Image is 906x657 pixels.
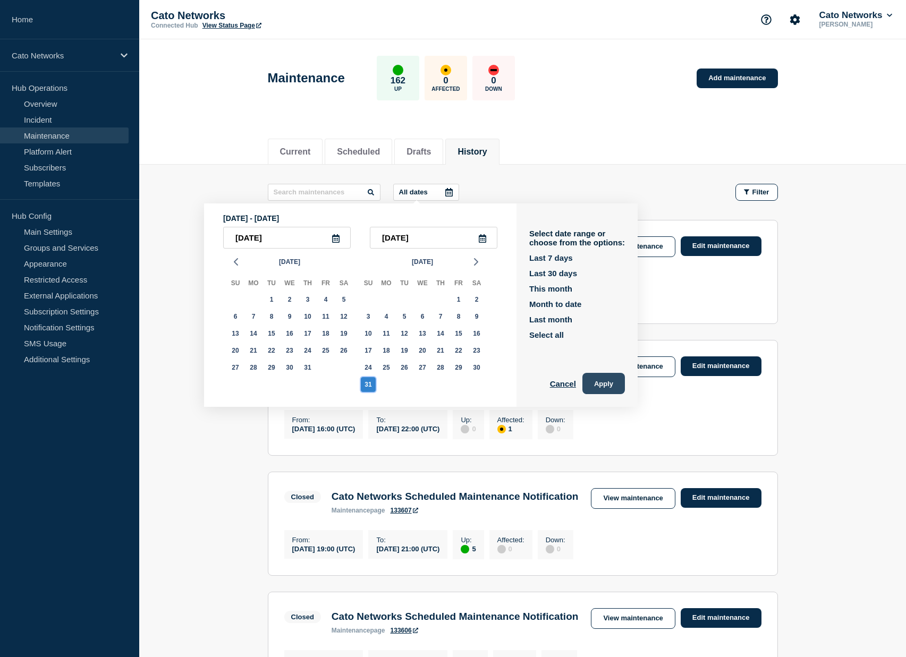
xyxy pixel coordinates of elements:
div: Tuesday, Aug 5, 2025 [397,309,412,324]
a: View maintenance [591,488,675,509]
div: affected [441,65,451,75]
div: Sunday, Aug 31, 2025 [361,377,376,392]
button: Account settings [784,8,806,31]
p: Up [394,86,402,92]
span: [DATE] [279,254,300,270]
span: maintenance [332,627,370,634]
div: Saturday, Aug 9, 2025 [469,309,484,324]
div: Tu [395,277,413,291]
p: Affected : [497,536,524,544]
div: We [413,277,431,291]
p: 0 [491,75,496,86]
div: up [461,545,469,553]
button: Filter [735,184,778,201]
div: Fr [317,277,335,291]
div: Sunday, Aug 10, 2025 [361,326,376,341]
div: Thursday, Jul 24, 2025 [300,343,315,358]
a: Edit maintenance [681,236,761,256]
div: Saturday, Jul 19, 2025 [336,326,351,341]
p: Down : [546,536,565,544]
div: [DATE] 19:00 (UTC) [292,544,355,553]
div: up [393,65,403,75]
div: Friday, Aug 15, 2025 [451,326,466,341]
div: Tu [263,277,281,291]
div: Monday, Jul 28, 2025 [246,360,261,375]
p: Affected : [497,416,524,424]
div: Wednesday, Aug 13, 2025 [415,326,430,341]
div: Thursday, Aug 21, 2025 [433,343,448,358]
input: YYYY-MM-DD [223,227,351,249]
p: page [332,507,385,514]
div: Friday, Aug 1, 2025 [451,292,466,307]
button: [DATE] [408,254,437,270]
span: Filter [752,188,769,196]
h3: Cato Networks Scheduled Maintenance Notification [332,611,579,622]
div: 0 [461,424,476,433]
div: affected [497,425,506,433]
p: 162 [391,75,405,86]
p: 0 [443,75,448,86]
p: [PERSON_NAME] [817,21,894,28]
div: [DATE] 21:00 (UTC) [376,544,439,553]
span: maintenance [332,507,370,514]
div: [DATE] 22:00 (UTC) [376,424,439,433]
p: To : [376,536,439,544]
div: Monday, Jul 14, 2025 [246,326,261,341]
div: disabled [546,425,554,433]
div: disabled [497,545,506,553]
div: Closed [291,613,314,621]
div: Friday, Aug 22, 2025 [451,343,466,358]
div: Tuesday, Aug 19, 2025 [397,343,412,358]
input: YYYY-MM-DD [370,227,497,249]
button: Scheduled [337,147,380,157]
div: Wednesday, Jul 9, 2025 [282,309,297,324]
p: Down [485,86,502,92]
div: Monday, Jul 21, 2025 [246,343,261,358]
div: Friday, Jul 4, 2025 [318,292,333,307]
div: Tuesday, Jul 29, 2025 [264,360,279,375]
p: Connected Hub [151,22,198,29]
p: Cato Networks [151,10,363,22]
div: Thursday, Jul 31, 2025 [300,360,315,375]
a: 133606 [391,627,418,634]
div: Saturday, Aug 16, 2025 [469,326,484,341]
div: Thursday, Jul 10, 2025 [300,309,315,324]
div: Sunday, Jul 13, 2025 [228,326,243,341]
div: 5 [461,544,476,553]
button: Support [755,8,777,31]
div: Wednesday, Jul 23, 2025 [282,343,297,358]
p: Cato Networks [12,51,114,60]
p: Affected [431,86,460,92]
button: Apply [582,373,625,394]
div: Friday, Jul 18, 2025 [318,326,333,341]
p: Up : [461,536,476,544]
h3: Cato Networks Scheduled Maintenance Notification [332,491,579,502]
button: This month [529,284,572,293]
div: Thursday, Jul 17, 2025 [300,326,315,341]
div: [DATE] 16:00 (UTC) [292,424,355,433]
p: From : [292,536,355,544]
div: Tuesday, Jul 8, 2025 [264,309,279,324]
a: Edit maintenance [681,356,761,376]
div: Saturday, Aug 2, 2025 [469,292,484,307]
div: Fr [450,277,468,291]
div: Closed [291,493,314,501]
div: disabled [461,425,469,433]
div: Tuesday, Jul 1, 2025 [264,292,279,307]
div: Su [226,277,244,291]
div: Tuesday, Jul 15, 2025 [264,326,279,341]
div: Thursday, Aug 14, 2025 [433,326,448,341]
div: Wednesday, Jul 2, 2025 [282,292,297,307]
button: Last month [529,315,572,324]
p: [DATE] - [DATE] [223,214,497,223]
a: Add maintenance [697,69,777,88]
button: All dates [393,184,459,201]
p: All dates [399,188,428,196]
div: Wednesday, Aug 27, 2025 [415,360,430,375]
div: Thursday, Jul 3, 2025 [300,292,315,307]
div: Monday, Aug 18, 2025 [379,343,394,358]
a: View maintenance [591,608,675,629]
div: Th [299,277,317,291]
div: Monday, Jul 7, 2025 [246,309,261,324]
div: Friday, Jul 11, 2025 [318,309,333,324]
